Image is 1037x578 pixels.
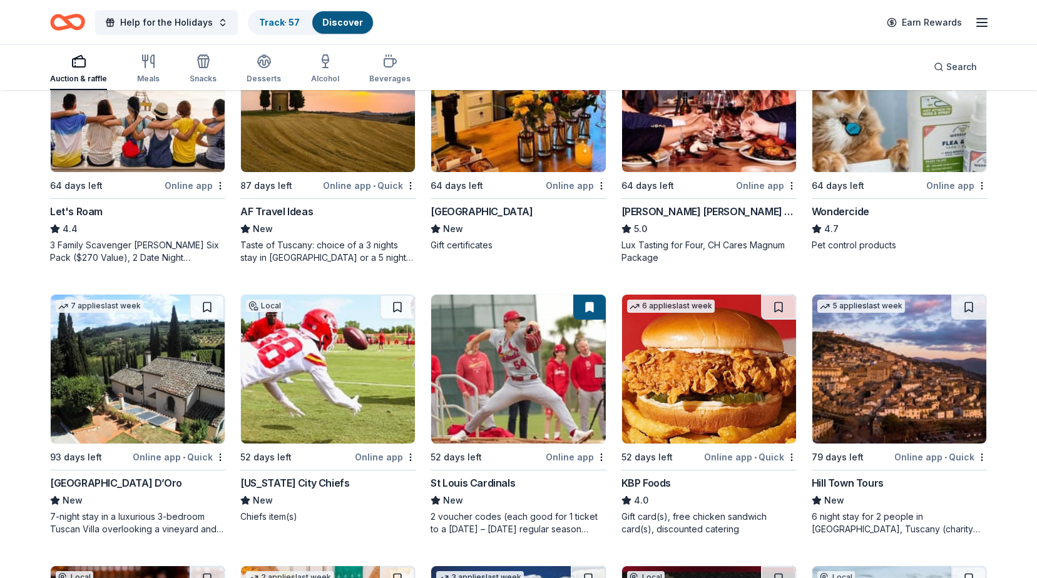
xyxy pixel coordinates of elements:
a: Image for AF Travel Ideas14 applieslast week87 days leftOnline app•QuickAF Travel IdeasNewTaste o... [240,23,416,264]
div: [GEOGRAPHIC_DATA] D’Oro [50,475,182,490]
span: New [824,493,844,508]
a: Image for Cooper's Hawk Winery and RestaurantsTop rated4 applieslast week64 days leftOnline app[P... [621,23,797,264]
div: Beverages [369,74,411,84]
div: 93 days left [50,450,102,465]
button: Meals [137,49,160,90]
div: Local [246,300,284,312]
button: Snacks [190,49,217,90]
div: Online app [546,178,606,193]
div: Online app Quick [133,449,225,465]
div: Desserts [247,74,281,84]
a: Image for Kansas City ChiefsLocal52 days leftOnline app[US_STATE] City ChiefsNewChiefs item(s) [240,294,416,523]
div: 64 days left [50,178,103,193]
span: New [253,493,273,508]
button: Help for the Holidays [95,10,238,35]
div: Auction & raffle [50,74,107,84]
img: Image for Kansas City Chiefs [241,295,415,444]
span: • [373,181,375,191]
img: Image for Cooper's Hawk Winery and Restaurants [622,23,796,172]
button: Track· 57Discover [248,10,374,35]
span: 4.7 [824,221,839,236]
a: Image for Let's Roam3 applieslast week64 days leftOnline appLet's Roam4.43 Family Scavenger [PERS... [50,23,225,264]
div: 52 days left [431,450,482,465]
img: Image for KBP Foods [622,295,796,444]
span: New [443,221,463,236]
div: Gift certificates [431,239,606,251]
div: Online app Quick [323,178,416,193]
div: Online app [736,178,797,193]
a: Earn Rewards [879,11,969,34]
button: Search [924,54,987,79]
span: 4.4 [63,221,78,236]
div: KBP Foods [621,475,671,490]
img: Image for Wondercide [812,23,986,172]
div: Chiefs item(s) [240,510,416,523]
img: Image for Hill Town Tours [812,295,986,444]
div: Meals [137,74,160,84]
a: Home [50,8,85,37]
span: New [253,221,273,236]
div: 64 days left [812,178,864,193]
div: 7-night stay in a luxurious 3-bedroom Tuscan Villa overlooking a vineyard and the ancient walled ... [50,510,225,535]
div: Online app [546,449,606,465]
a: Image for Villa Sogni D’Oro7 applieslast week93 days leftOnline app•Quick[GEOGRAPHIC_DATA] D’OroN... [50,294,225,535]
a: Image for Main Street Inn ParkvilleLocal64 days leftOnline app[GEOGRAPHIC_DATA]NewGift certificates [431,23,606,251]
span: • [183,452,185,462]
img: Image for Main Street Inn Parkville [431,23,605,172]
div: 64 days left [621,178,674,193]
a: Image for KBP Foods6 applieslast week52 days leftOnline app•QuickKBP Foods4.0Gift card(s), free c... [621,294,797,535]
span: 5.0 [634,221,647,236]
span: New [443,493,463,508]
a: Image for Hill Town Tours 5 applieslast week79 days leftOnline app•QuickHill Town ToursNew6 night... [812,294,987,535]
div: St Louis Cardinals [431,475,515,490]
div: 6 applies last week [627,300,715,313]
img: Image for Villa Sogni D’Oro [51,295,225,444]
div: Online app [165,178,225,193]
img: Image for St Louis Cardinals [431,295,605,444]
span: • [944,452,947,462]
div: [US_STATE] City Chiefs [240,475,349,490]
div: AF Travel Ideas [240,204,313,219]
div: Online app [355,449,416,465]
div: 79 days left [812,450,864,465]
span: Search [946,59,977,74]
span: • [754,452,757,462]
div: Online app Quick [894,449,987,465]
div: 5 applies last week [817,300,905,313]
div: 64 days left [431,178,483,193]
button: Beverages [369,49,411,90]
div: Online app [926,178,987,193]
span: New [63,493,83,508]
div: 52 days left [240,450,292,465]
a: Discover [322,17,363,28]
img: Image for Let's Roam [51,23,225,172]
img: Image for AF Travel Ideas [241,23,415,172]
div: Wondercide [812,204,869,219]
a: Image for St Louis Cardinals52 days leftOnline appSt Louis CardinalsNew2 voucher codes (each good... [431,294,606,535]
div: Taste of Tuscany: choice of a 3 nights stay in [GEOGRAPHIC_DATA] or a 5 night stay in [GEOGRAPHIC... [240,239,416,264]
div: Gift card(s), free chicken sandwich card(s), discounted catering [621,510,797,535]
span: Help for the Holidays [120,15,213,30]
button: Auction & raffle [50,49,107,90]
div: Pet control products [812,239,987,251]
div: 87 days left [240,178,292,193]
div: Let's Roam [50,204,103,219]
div: 3 Family Scavenger [PERSON_NAME] Six Pack ($270 Value), 2 Date Night Scavenger [PERSON_NAME] Two ... [50,239,225,264]
div: 52 days left [621,450,673,465]
div: [GEOGRAPHIC_DATA] [431,204,533,219]
span: 4.0 [634,493,648,508]
div: Online app Quick [704,449,797,465]
div: Hill Town Tours [812,475,884,490]
div: 6 night stay for 2 people in [GEOGRAPHIC_DATA], Tuscany (charity rate is $1380; retails at $2200;... [812,510,987,535]
button: Alcohol [311,49,339,90]
div: Alcohol [311,74,339,84]
div: 7 applies last week [56,300,143,313]
div: Lux Tasting for Four, CH Cares Magnum Package [621,239,797,264]
button: Desserts [247,49,281,90]
div: Snacks [190,74,217,84]
a: Image for Wondercide4 applieslast week64 days leftOnline appWondercide4.7Pet control products [812,23,987,251]
div: [PERSON_NAME] [PERSON_NAME] Winery and Restaurants [621,204,797,219]
div: 2 voucher codes (each good for 1 ticket to a [DATE] – [DATE] regular season Cardinals game) [431,510,606,535]
a: Track· 57 [259,17,300,28]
